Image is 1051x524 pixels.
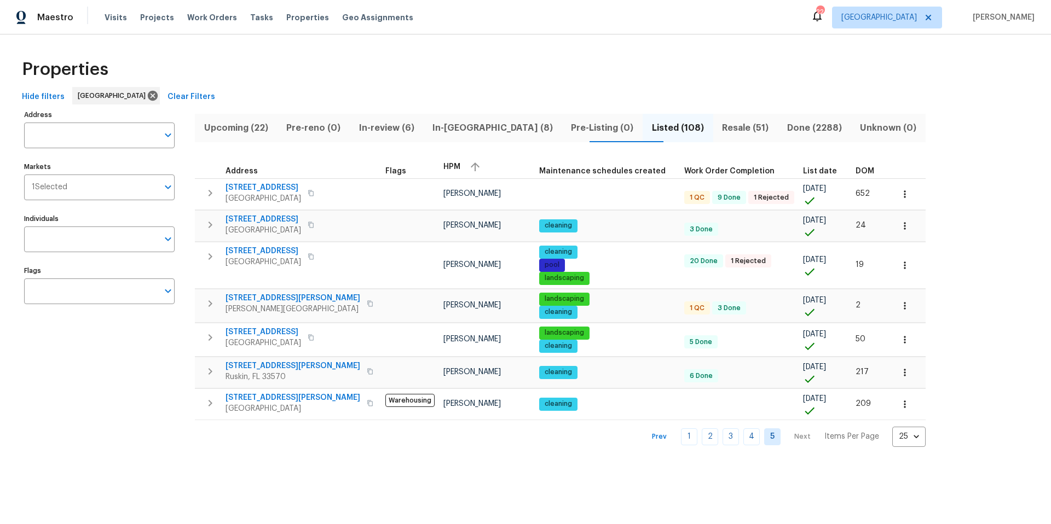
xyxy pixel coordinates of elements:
span: 5 Done [685,337,717,347]
a: Goto page 5 [764,428,781,445]
a: Goto page 3 [723,428,739,445]
span: 20 Done [685,257,722,266]
span: HPM [443,163,460,171]
span: [STREET_ADDRESS] [226,327,301,337]
span: [STREET_ADDRESS] [226,214,301,225]
button: Hide filters [18,87,69,107]
span: [PERSON_NAME] [968,12,1035,23]
span: Work Orders [187,12,237,23]
span: [DATE] [803,395,826,403]
span: Flags [385,167,406,175]
span: [PERSON_NAME] [443,335,501,343]
span: Unknown (0) [858,120,919,136]
span: Maintenance schedules created [539,167,666,175]
a: Goto page 1 [681,428,697,445]
span: landscaping [540,328,588,337]
span: 9 Done [713,193,745,202]
span: Done (2288) [784,120,844,136]
span: [STREET_ADDRESS][PERSON_NAME] [226,360,360,371]
span: [PERSON_NAME] [443,190,501,197]
span: [GEOGRAPHIC_DATA] [226,403,360,414]
button: Open [160,127,176,143]
span: Listed (108) [649,120,706,136]
span: [PERSON_NAME] [443,261,501,269]
span: List date [803,167,837,175]
span: [GEOGRAPHIC_DATA] [226,257,301,267]
span: Geo Assignments [342,12,413,23]
a: Goto page 2 [702,428,718,445]
span: Tasks [250,14,273,21]
div: 22 [816,7,824,18]
span: 2 [856,301,861,309]
span: [DATE] [803,217,826,224]
span: cleaning [540,247,576,257]
span: 3 Done [713,304,745,313]
span: Ruskin, FL 33570 [226,371,360,382]
span: [GEOGRAPHIC_DATA] [78,90,150,101]
span: landscaping [540,273,588,283]
span: 1 QC [685,304,709,313]
span: [PERSON_NAME][GEOGRAPHIC_DATA] [226,304,360,315]
span: Warehousing [385,394,435,407]
span: [PERSON_NAME] [443,301,501,309]
button: Clear Filters [163,87,220,107]
span: 217 [856,368,869,376]
span: [PERSON_NAME] [443,368,501,376]
span: [PERSON_NAME] [443,222,501,229]
p: Items Per Page [824,431,879,442]
span: Projects [140,12,174,23]
span: 1 Selected [32,183,67,192]
span: 6 Done [685,371,717,381]
span: DOM [856,167,874,175]
span: [STREET_ADDRESS] [226,246,301,257]
label: Individuals [24,216,175,222]
span: Pre-Listing (0) [569,120,636,136]
span: Upcoming (22) [201,120,270,136]
span: cleaning [540,221,576,230]
span: [STREET_ADDRESS][PERSON_NAME] [226,293,360,304]
label: Markets [24,164,175,170]
span: Maestro [37,12,73,23]
span: cleaning [540,368,576,377]
span: 3 Done [685,225,717,234]
span: Pre-reno (0) [284,120,343,136]
span: landscaping [540,294,588,304]
span: Resale (51) [720,120,771,136]
span: Properties [286,12,329,23]
span: Hide filters [22,90,65,104]
span: 24 [856,222,866,229]
div: 25 [892,422,926,451]
span: 652 [856,190,870,197]
span: [DATE] [803,330,826,338]
label: Address [24,112,175,118]
span: pool [540,260,564,270]
button: Open [160,179,176,195]
label: Flags [24,267,175,274]
span: [GEOGRAPHIC_DATA] [226,337,301,348]
nav: Pagination Navigation [642,427,926,447]
div: [GEOGRAPHIC_DATA] [72,87,160,104]
button: Open [160,231,176,247]
span: [GEOGRAPHIC_DATA] [226,225,301,236]
span: cleaning [540,307,576,317]
span: Clear Filters [168,90,215,104]
span: [PERSON_NAME] [443,400,501,407]
span: [DATE] [803,256,826,264]
span: cleaning [540,399,576,409]
span: 1 QC [685,193,709,202]
span: [GEOGRAPHIC_DATA] [841,12,917,23]
span: [GEOGRAPHIC_DATA] [226,193,301,204]
span: 1 Rejected [726,257,770,266]
span: Properties [22,64,108,75]
button: Prev [642,429,677,445]
span: [DATE] [803,185,826,193]
span: [DATE] [803,363,826,371]
button: Open [160,283,176,299]
span: [DATE] [803,296,826,304]
span: [STREET_ADDRESS][PERSON_NAME] [226,392,360,403]
span: In-[GEOGRAPHIC_DATA] (8) [430,120,555,136]
span: 209 [856,400,871,407]
span: [STREET_ADDRESS] [226,182,301,193]
span: Work Order Completion [684,167,775,175]
span: cleaning [540,341,576,351]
